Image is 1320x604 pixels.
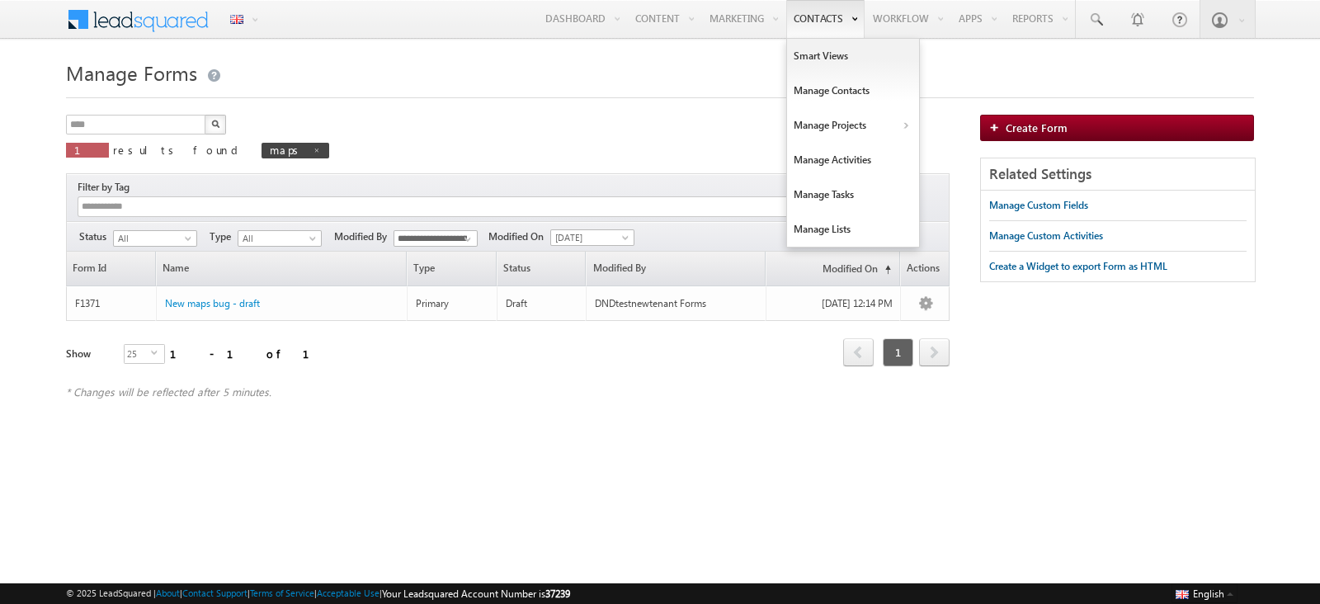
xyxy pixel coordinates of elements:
[766,252,899,285] a: Modified On(sorted ascending)
[843,338,874,366] span: prev
[587,252,764,285] a: Modified By
[545,587,570,600] span: 37239
[113,143,244,157] span: results found
[595,296,758,311] div: DNDtestnewtenant Forms
[787,212,919,247] a: Manage Lists
[408,252,496,285] span: Type
[989,229,1103,243] div: Manage Custom Activities
[165,297,260,309] span: New maps bug - draft
[75,296,148,311] div: F1371
[317,587,379,598] a: Acceptable Use
[382,587,570,600] span: Your Leadsquared Account Number is
[901,252,949,285] span: Actions
[787,177,919,212] a: Manage Tasks
[787,143,919,177] a: Manage Activities
[989,122,1006,132] img: add_icon.png
[989,252,1167,281] a: Create a Widget to export Form as HTML
[416,296,489,311] div: Primary
[210,229,238,244] span: Type
[238,231,317,246] span: All
[74,143,101,157] span: 1
[157,252,406,285] a: Name
[78,178,135,196] div: Filter by Tag
[787,39,919,73] a: Smart Views
[989,198,1088,213] div: Manage Custom Fields
[66,347,111,361] div: Show
[270,143,304,157] span: maps
[182,587,247,598] a: Contact Support
[66,385,950,399] div: * Changes will be reflected after 5 minutes.
[211,120,219,128] img: Search
[1006,120,1068,134] span: Create Form
[506,296,579,311] div: Draft
[919,340,950,366] a: next
[66,59,197,86] span: Manage Forms
[989,259,1167,274] div: Create a Widget to export Form as HTML
[250,587,314,598] a: Terms of Service
[775,296,893,311] div: [DATE] 12:14 PM
[170,344,329,363] div: 1 - 1 of 1
[125,345,151,363] span: 25
[550,229,634,246] a: [DATE]
[113,230,197,247] a: All
[238,230,322,247] a: All
[1171,583,1237,603] button: English
[156,587,180,598] a: About
[79,229,113,244] span: Status
[551,230,629,245] span: [DATE]
[114,231,192,246] span: All
[787,73,919,108] a: Manage Contacts
[989,191,1088,220] a: Manage Custom Fields
[497,252,586,285] span: Status
[488,229,550,244] span: Modified On
[989,221,1103,251] a: Manage Custom Activities
[878,263,891,276] span: (sorted ascending)
[67,252,155,285] a: Form Id
[787,108,919,143] a: Manage Projects
[883,338,913,366] span: 1
[1193,587,1224,600] span: English
[165,296,260,311] a: New maps bug - draft
[66,586,570,602] span: © 2025 LeadSquared | | | | |
[334,229,394,244] span: Modified By
[843,340,874,366] a: prev
[919,338,950,366] span: next
[151,349,164,356] span: select
[455,231,476,248] a: Show All Items
[981,158,1255,191] div: Related Settings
